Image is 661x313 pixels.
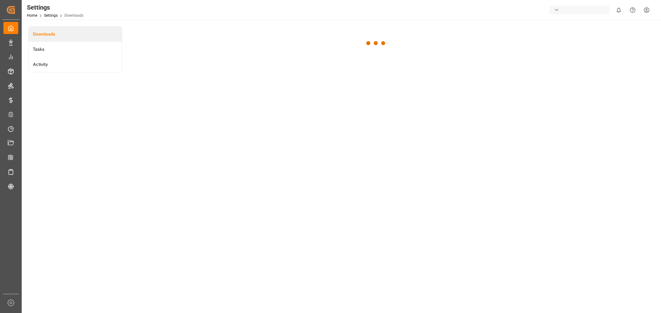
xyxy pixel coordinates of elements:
[27,13,37,18] a: Home
[29,42,122,57] a: Tasks
[29,27,122,42] a: Downloads
[29,57,122,72] a: Activity
[612,3,626,17] button: show 0 new notifications
[44,13,58,18] a: Settings
[626,3,640,17] button: Help Center
[27,3,83,12] div: Settings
